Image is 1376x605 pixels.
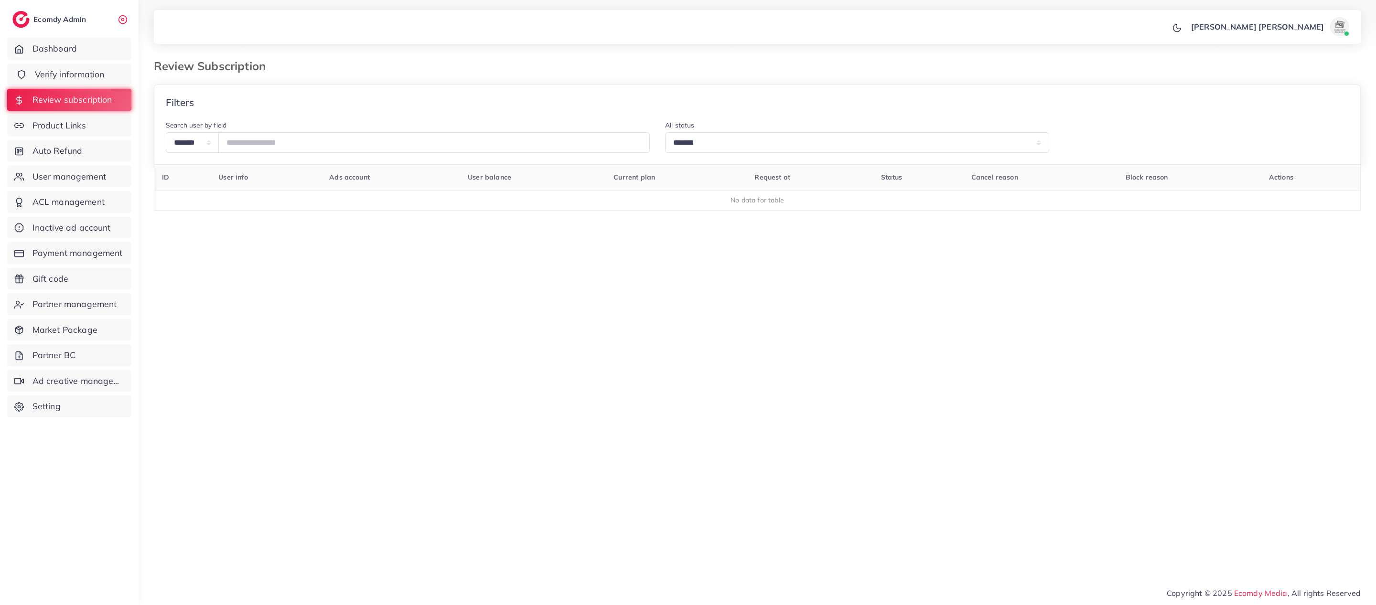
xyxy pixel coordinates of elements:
[1167,587,1361,599] span: Copyright © 2025
[32,42,77,55] span: Dashboard
[32,196,105,208] span: ACL management
[7,395,131,417] a: Setting
[32,94,112,106] span: Review subscription
[7,64,131,85] a: Verify information
[7,217,131,239] a: Inactive ad account
[329,173,370,181] span: Ads account
[35,68,105,81] span: Verify information
[7,268,131,290] a: Gift code
[160,195,1355,205] div: No data for table
[1269,173,1293,181] span: Actions
[971,173,1018,181] span: Cancel reason
[881,173,902,181] span: Status
[32,119,86,132] span: Product Links
[7,344,131,366] a: Partner BC
[1186,17,1353,36] a: [PERSON_NAME] [PERSON_NAME]avatar
[7,319,131,341] a: Market Package
[33,15,88,24] h2: Ecomdy Admin
[7,38,131,60] a: Dashboard
[32,170,106,183] span: User management
[1191,21,1324,32] p: [PERSON_NAME] [PERSON_NAME]
[754,173,790,181] span: Request at
[7,242,131,264] a: Payment management
[32,145,83,157] span: Auto Refund
[32,324,97,336] span: Market Package
[154,59,273,73] h3: Review Subscription
[166,96,194,108] h4: Filters
[665,120,695,130] label: All status
[1288,587,1361,599] span: , All rights Reserved
[1330,17,1349,36] img: avatar
[32,349,76,361] span: Partner BC
[7,89,131,111] a: Review subscription
[218,173,247,181] span: User info
[32,222,111,234] span: Inactive ad account
[7,293,131,315] a: Partner management
[166,120,226,130] label: Search user by field
[1126,173,1168,181] span: Block reason
[7,140,131,162] a: Auto Refund
[32,247,123,259] span: Payment management
[468,173,511,181] span: User balance
[32,375,124,387] span: Ad creative management
[12,11,88,28] a: logoEcomdy Admin
[7,166,131,188] a: User management
[32,400,61,413] span: Setting
[7,191,131,213] a: ACL management
[12,11,30,28] img: logo
[7,370,131,392] a: Ad creative management
[7,115,131,137] a: Product Links
[1234,588,1288,598] a: Ecomdy Media
[32,298,117,310] span: Partner management
[613,173,655,181] span: Current plan
[162,173,169,181] span: ID
[32,273,68,285] span: Gift code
